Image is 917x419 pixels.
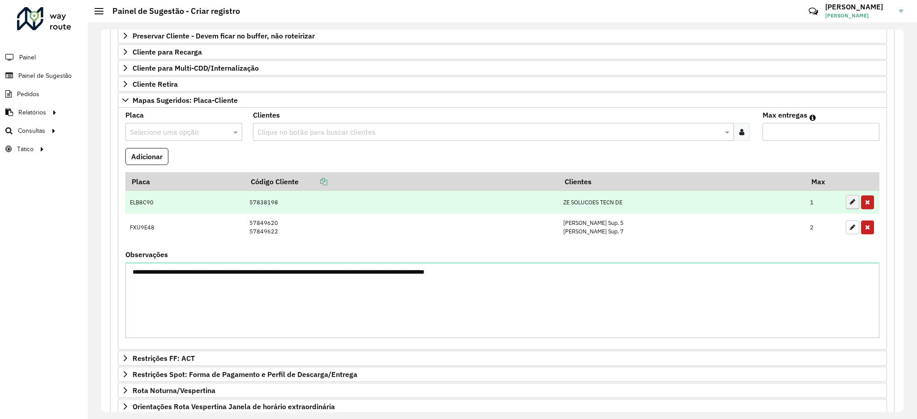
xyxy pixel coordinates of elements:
[133,48,202,55] span: Cliente para Recarga
[19,53,36,62] span: Painel
[806,172,841,191] th: Max
[18,108,46,117] span: Relatórios
[245,172,559,191] th: Código Cliente
[558,214,805,240] td: [PERSON_NAME] Sup. 5 [PERSON_NAME] Sup. 7
[299,177,327,186] a: Copiar
[118,60,887,76] a: Cliente para Multi-CDD/Internalização
[763,110,807,120] label: Max entregas
[118,351,887,366] a: Restrições FF: ACT
[825,12,892,20] span: [PERSON_NAME]
[825,3,892,11] h3: [PERSON_NAME]
[125,110,144,120] label: Placa
[133,97,238,104] span: Mapas Sugeridos: Placa-Cliente
[810,114,816,121] em: Máximo de clientes que serão colocados na mesma rota com os clientes informados
[125,191,245,214] td: ELB8C90
[133,403,335,410] span: Orientações Rota Vespertina Janela de horário extraordinária
[245,191,559,214] td: 57838198
[118,93,887,108] a: Mapas Sugeridos: Placa-Cliente
[133,80,178,88] span: Cliente Retira
[253,110,280,120] label: Clientes
[558,191,805,214] td: ZE SOLUCOES TECN DE
[118,367,887,382] a: Restrições Spot: Forma de Pagamento e Perfil de Descarga/Entrega
[133,64,259,72] span: Cliente para Multi-CDD/Internalização
[118,76,887,92] a: Cliente Retira
[17,144,34,154] span: Tático
[804,2,823,21] a: Contato Rápido
[118,383,887,398] a: Rota Noturna/Vespertina
[118,399,887,414] a: Orientações Rota Vespertina Janela de horário extraordinária
[118,28,887,43] a: Preservar Cliente - Devem ficar no buffer, não roteirizar
[17,89,39,99] span: Pedidos
[133,371,357,378] span: Restrições Spot: Forma de Pagamento e Perfil de Descarga/Entrega
[133,32,315,39] span: Preservar Cliente - Devem ficar no buffer, não roteirizar
[125,172,245,191] th: Placa
[133,355,195,362] span: Restrições FF: ACT
[245,214,559,240] td: 57849620 57849622
[125,214,245,240] td: FXU9E48
[806,214,841,240] td: 2
[125,148,168,165] button: Adicionar
[18,71,72,80] span: Painel de Sugestão
[118,44,887,59] a: Cliente para Recarga
[806,191,841,214] td: 1
[18,126,45,135] span: Consultas
[558,172,805,191] th: Clientes
[125,249,168,260] label: Observações
[103,6,240,16] h2: Painel de Sugestão - Criar registro
[133,387,215,394] span: Rota Noturna/Vespertina
[118,108,887,350] div: Mapas Sugeridos: Placa-Cliente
